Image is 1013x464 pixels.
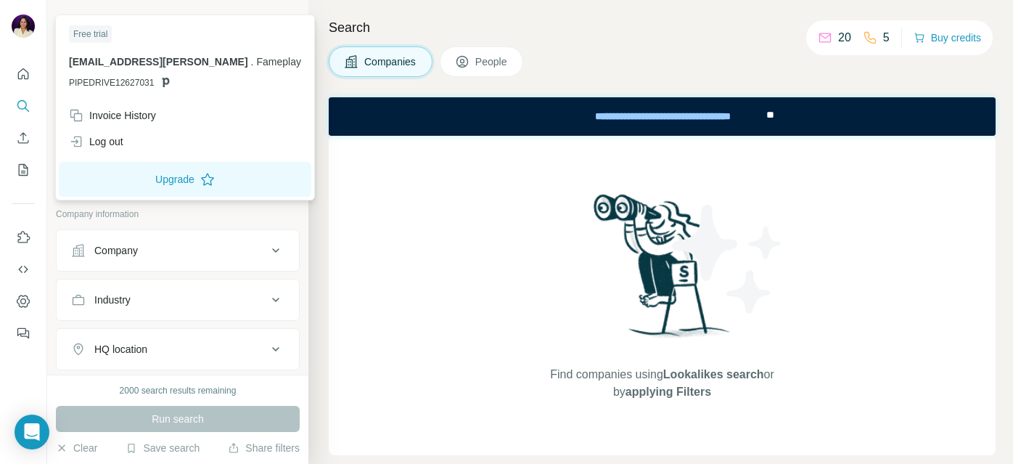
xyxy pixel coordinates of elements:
button: Save search [126,441,200,455]
h4: Search [329,17,996,38]
div: Industry [94,293,131,307]
img: Surfe Illustration - Woman searching with binoculars [587,190,738,352]
div: 2000 search results remaining [120,384,237,397]
button: Industry [57,282,299,317]
button: My lists [12,157,35,183]
p: Company information [56,208,300,221]
div: Open Intercom Messenger [15,415,49,449]
p: 5 [883,29,890,46]
button: Enrich CSV [12,125,35,151]
div: Log out [69,134,123,149]
span: Companies [364,54,417,69]
button: HQ location [57,332,299,367]
button: Share filters [228,441,300,455]
div: Company [94,243,138,258]
button: Dashboard [12,288,35,314]
img: Avatar [12,15,35,38]
div: Free trial [69,25,112,43]
span: Fameplay [256,56,300,68]
div: HQ location [94,342,147,357]
div: Invoice History [69,108,156,123]
span: [EMAIL_ADDRESS][PERSON_NAME] [69,56,248,68]
img: Surfe Illustration - Stars [663,194,793,325]
span: People [475,54,509,69]
button: Feedback [12,320,35,346]
button: Use Surfe API [12,256,35,282]
div: New search [56,13,102,26]
button: Quick start [12,61,35,87]
span: applying Filters [626,386,711,398]
span: PIPEDRIVE12627031 [69,76,154,89]
span: . [251,56,254,68]
button: Company [57,233,299,268]
p: 20 [838,29,851,46]
span: Lookalikes search [663,368,764,380]
button: Search [12,93,35,119]
button: Upgrade [59,162,311,197]
button: Clear [56,441,97,455]
iframe: Banner [329,97,996,136]
button: Buy credits [914,28,981,48]
button: Hide [253,9,308,30]
button: Use Surfe on LinkedIn [12,224,35,251]
span: Find companies using or by [546,366,778,401]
